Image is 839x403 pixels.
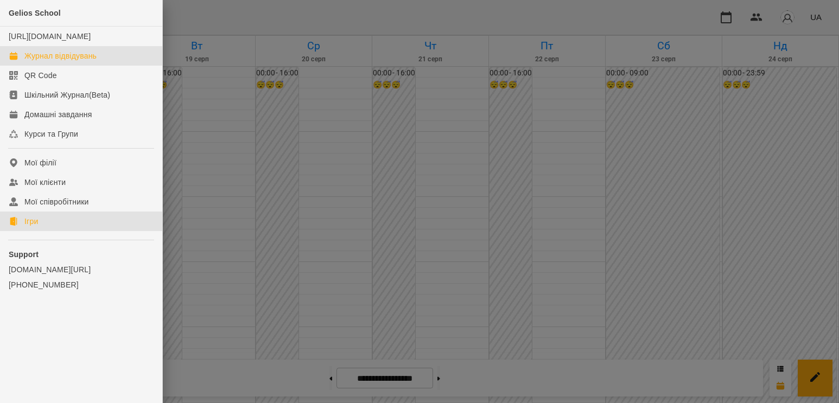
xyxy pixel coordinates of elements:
div: Домашні завдання [24,109,92,120]
div: Мої клієнти [24,177,66,188]
div: Журнал відвідувань [24,50,97,61]
div: Шкільний Журнал(Beta) [24,89,110,100]
div: Курси та Групи [24,129,78,139]
p: Support [9,249,154,260]
a: [DOMAIN_NAME][URL] [9,264,154,275]
span: Gelios School [9,9,61,17]
div: Ігри [24,216,38,227]
a: [PHONE_NUMBER] [9,279,154,290]
div: QR Code [24,70,57,81]
div: Мої співробітники [24,196,89,207]
a: [URL][DOMAIN_NAME] [9,32,91,41]
div: Мої філії [24,157,56,168]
